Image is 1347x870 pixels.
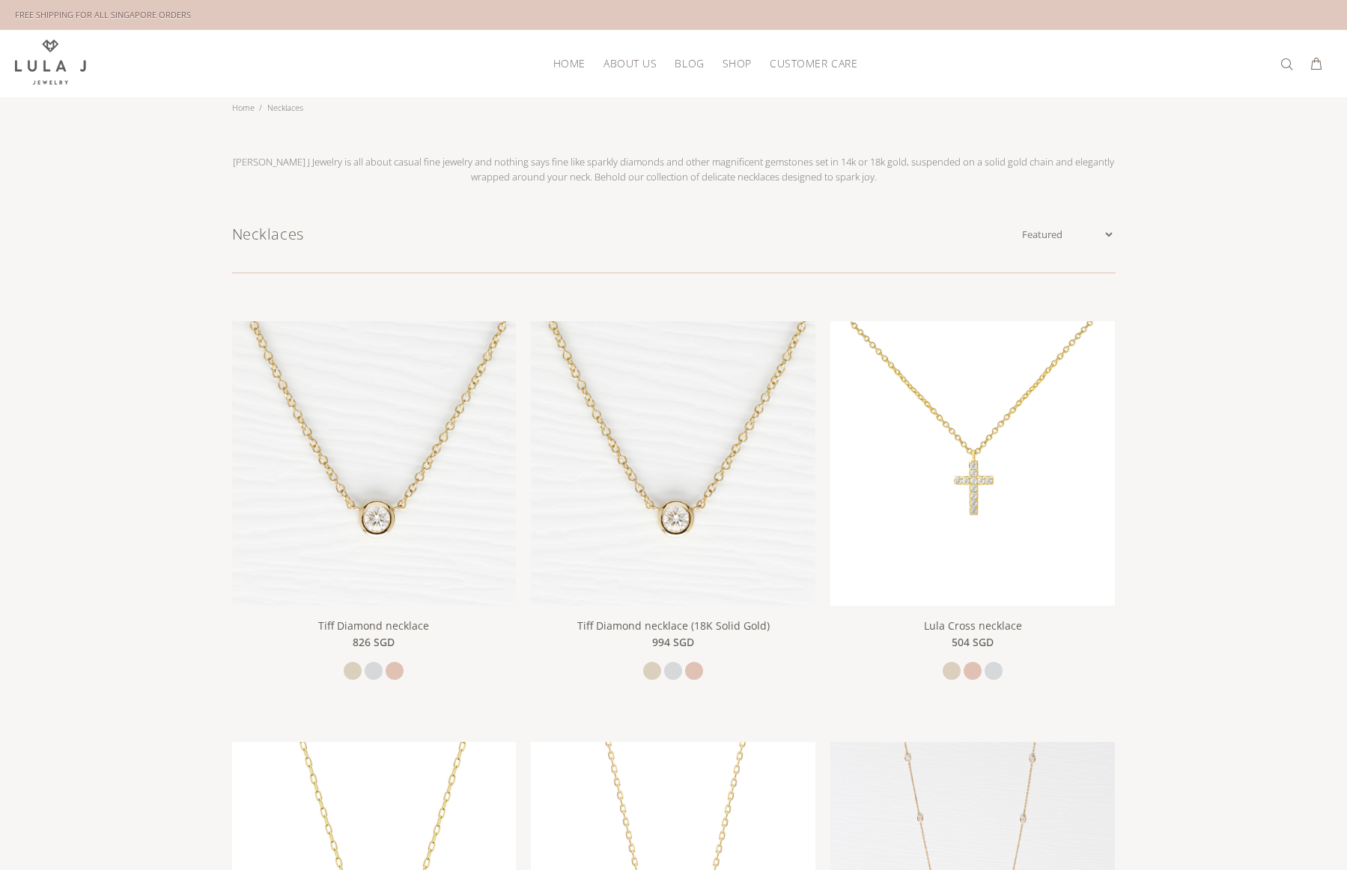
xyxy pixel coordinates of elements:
[553,58,586,69] span: HOME
[985,662,1003,680] a: white gold
[232,455,517,469] a: Tiff Diamond necklace
[761,52,857,75] a: CUSTOMER CARE
[723,58,752,69] span: SHOP
[943,662,961,680] a: yellow gold
[365,662,383,680] a: white gold
[603,58,657,69] span: ABOUT US
[318,618,429,633] a: Tiff Diamond necklace
[259,97,308,118] li: Necklaces
[595,52,666,75] a: ABOUT US
[386,662,404,680] a: rose gold
[577,618,770,633] a: Tiff Diamond necklace (18K Solid Gold)
[353,634,395,651] span: 826 SGD
[924,618,1022,633] a: Lula Cross necklace
[714,52,761,75] a: SHOP
[232,223,1019,246] h1: Necklaces
[830,455,1115,469] a: linear-gradient(135deg,rgba(255, 238, 179, 1) 0%, rgba(212, 175, 55, 1) 100%)
[664,662,682,680] a: white gold
[770,58,857,69] span: CUSTOMER CARE
[643,662,661,680] a: yellow gold
[225,154,1123,184] p: [PERSON_NAME] J Jewelry is all about casual fine jewelry and nothing says fine like sparkly diamo...
[344,662,362,680] a: yellow gold
[531,455,815,469] a: Tiff Diamond necklace (18K Solid Gold)
[666,52,713,75] a: BLOG
[544,52,595,75] a: HOME
[952,634,994,651] span: 504 SGD
[232,102,255,113] a: Home
[685,662,703,680] a: rose gold
[675,58,704,69] span: BLOG
[652,634,694,651] span: 994 SGD
[15,7,191,23] div: FREE SHIPPING FOR ALL SINGAPORE ORDERS
[964,662,982,680] a: rose gold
